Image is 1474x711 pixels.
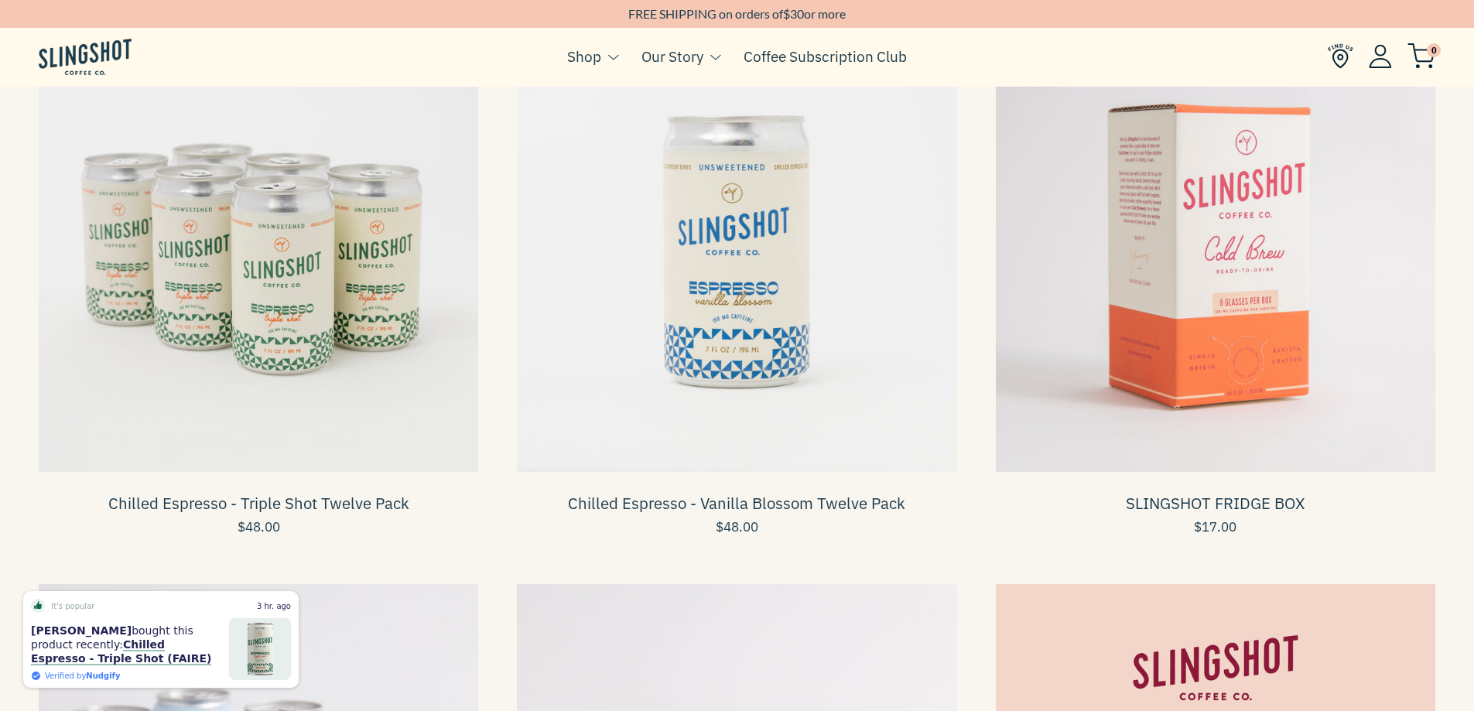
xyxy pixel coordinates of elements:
a: Chilled Espresso - Triple Shot Twelve Pack [108,493,409,514]
a: $17.00 [996,521,1435,534]
a: 0 [1407,47,1435,66]
a: Chilled Espresso - Vanilla Blossom Twelve Pack [568,493,905,514]
img: Find Us [1328,43,1353,69]
img: Account [1369,44,1392,68]
a: Coffee Subscription Club [744,45,907,68]
a: Shop [567,45,601,68]
a: Our Story [641,45,703,68]
a: SLINGSHOT FRIDGE BOX [1126,493,1305,514]
span: 30 [790,6,804,21]
span: 0 [1427,43,1441,57]
a: $48.00 [39,521,478,534]
a: $48.00 [517,521,956,534]
img: cart [1407,43,1435,69]
span: $ [783,6,790,21]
